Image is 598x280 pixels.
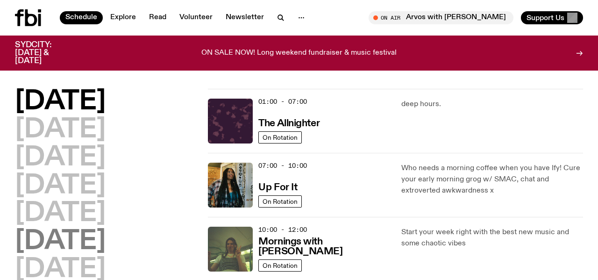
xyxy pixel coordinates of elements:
button: On AirArvos with [PERSON_NAME] [369,11,513,24]
p: deep hours. [401,99,583,110]
p: Start your week right with the best new music and some chaotic vibes [401,227,583,249]
button: [DATE] [15,229,106,255]
span: On Rotation [263,262,298,269]
a: The Allnighter [258,117,320,129]
a: On Rotation [258,195,302,208]
button: [DATE] [15,201,106,227]
a: Mornings with [PERSON_NAME] [258,235,390,257]
button: [DATE] [15,117,106,143]
button: Support Us [521,11,583,24]
a: Volunteer [174,11,218,24]
a: Explore [105,11,142,24]
a: Up For It [258,181,297,193]
img: Ify - a Brown Skin girl with black braided twists, looking up to the side with her tongue stickin... [208,163,253,208]
a: Schedule [60,11,103,24]
h3: Up For It [258,183,297,193]
button: [DATE] [15,145,106,171]
img: Jim Kretschmer in a really cute outfit with cute braids, standing on a train holding up a peace s... [208,227,253,272]
button: [DATE] [15,89,106,115]
a: Newsletter [220,11,270,24]
span: On Rotation [263,134,298,141]
span: On Rotation [263,198,298,205]
h3: The Allnighter [258,119,320,129]
span: Support Us [527,14,564,22]
h3: Mornings with [PERSON_NAME] [258,237,390,257]
a: Read [143,11,172,24]
p: Who needs a morning coffee when you have Ify! Cure your early morning grog w/ SMAC, chat and extr... [401,163,583,196]
a: On Rotation [258,131,302,144]
span: 10:00 - 12:00 [258,225,307,234]
button: [DATE] [15,173,106,199]
a: On Rotation [258,259,302,272]
span: 01:00 - 07:00 [258,97,307,106]
h3: SYDCITY: [DATE] & [DATE] [15,41,75,65]
p: ON SALE NOW! Long weekend fundraiser & music festival [201,49,397,57]
span: 07:00 - 10:00 [258,161,307,170]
